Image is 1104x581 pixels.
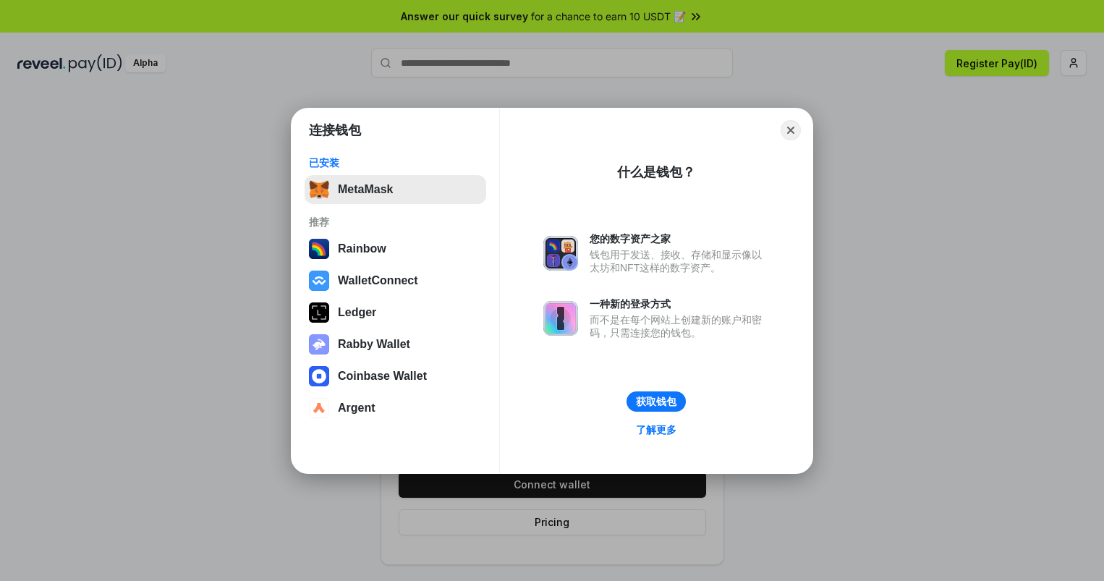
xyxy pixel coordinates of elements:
div: WalletConnect [338,274,418,287]
button: Coinbase Wallet [305,362,486,391]
div: Rabby Wallet [338,338,410,351]
div: 推荐 [309,216,482,229]
img: svg+xml,%3Csvg%20fill%3D%22none%22%20height%3D%2233%22%20viewBox%3D%220%200%2035%2033%22%20width%... [309,179,329,200]
div: 了解更多 [636,423,676,436]
img: svg+xml,%3Csvg%20xmlns%3D%22http%3A%2F%2Fwww.w3.org%2F2000%2Fsvg%22%20fill%3D%22none%22%20viewBox... [543,236,578,271]
button: WalletConnect [305,266,486,295]
button: 获取钱包 [627,391,686,412]
div: 获取钱包 [636,395,676,408]
button: Argent [305,394,486,423]
img: svg+xml,%3Csvg%20width%3D%2228%22%20height%3D%2228%22%20viewBox%3D%220%200%2028%2028%22%20fill%3D... [309,271,329,291]
button: MetaMask [305,175,486,204]
div: Rainbow [338,242,386,255]
img: svg+xml,%3Csvg%20xmlns%3D%22http%3A%2F%2Fwww.w3.org%2F2000%2Fsvg%22%20fill%3D%22none%22%20viewBox... [309,334,329,355]
div: MetaMask [338,183,393,196]
img: svg+xml,%3Csvg%20width%3D%22120%22%20height%3D%22120%22%20viewBox%3D%220%200%20120%20120%22%20fil... [309,239,329,259]
button: Ledger [305,298,486,327]
div: 您的数字资产之家 [590,232,769,245]
div: 一种新的登录方式 [590,297,769,310]
div: Argent [338,402,375,415]
button: Rainbow [305,234,486,263]
img: svg+xml,%3Csvg%20width%3D%2228%22%20height%3D%2228%22%20viewBox%3D%220%200%2028%2028%22%20fill%3D... [309,366,329,386]
div: 已安装 [309,156,482,169]
div: 而不是在每个网站上创建新的账户和密码，只需连接您的钱包。 [590,313,769,339]
div: Ledger [338,306,376,319]
div: 钱包用于发送、接收、存储和显示像以太坊和NFT这样的数字资产。 [590,248,769,274]
img: svg+xml,%3Csvg%20xmlns%3D%22http%3A%2F%2Fwww.w3.org%2F2000%2Fsvg%22%20width%3D%2228%22%20height%3... [309,302,329,323]
img: svg+xml,%3Csvg%20width%3D%2228%22%20height%3D%2228%22%20viewBox%3D%220%200%2028%2028%22%20fill%3D... [309,398,329,418]
a: 了解更多 [627,420,685,439]
button: Rabby Wallet [305,330,486,359]
img: svg+xml,%3Csvg%20xmlns%3D%22http%3A%2F%2Fwww.w3.org%2F2000%2Fsvg%22%20fill%3D%22none%22%20viewBox... [543,301,578,336]
button: Close [781,120,801,140]
div: 什么是钱包？ [617,164,695,181]
div: Coinbase Wallet [338,370,427,383]
h1: 连接钱包 [309,122,361,139]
